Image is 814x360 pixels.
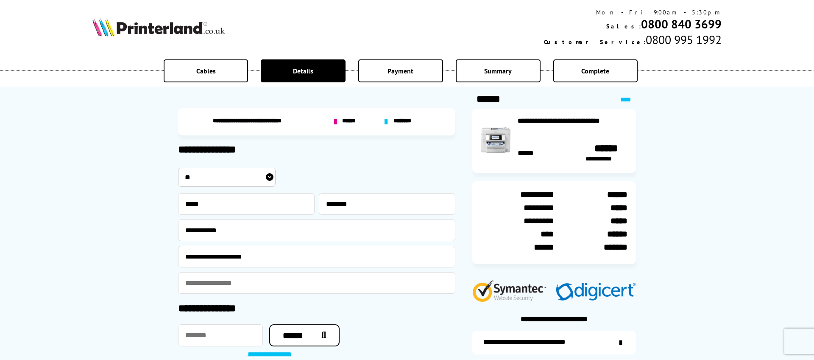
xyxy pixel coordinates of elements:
img: Printerland Logo [92,18,225,37]
span: Customer Service: [544,38,646,46]
span: Summary [484,67,512,75]
span: Sales: [606,22,641,30]
span: Cables [196,67,216,75]
a: additional-ink [472,331,636,354]
span: Details [293,67,313,75]
span: Payment [387,67,413,75]
a: 0800 840 3699 [641,16,722,32]
span: 0800 995 1992 [646,32,722,48]
div: Mon - Fri 9:00am - 5:30pm [544,8,722,16]
span: Complete [581,67,609,75]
